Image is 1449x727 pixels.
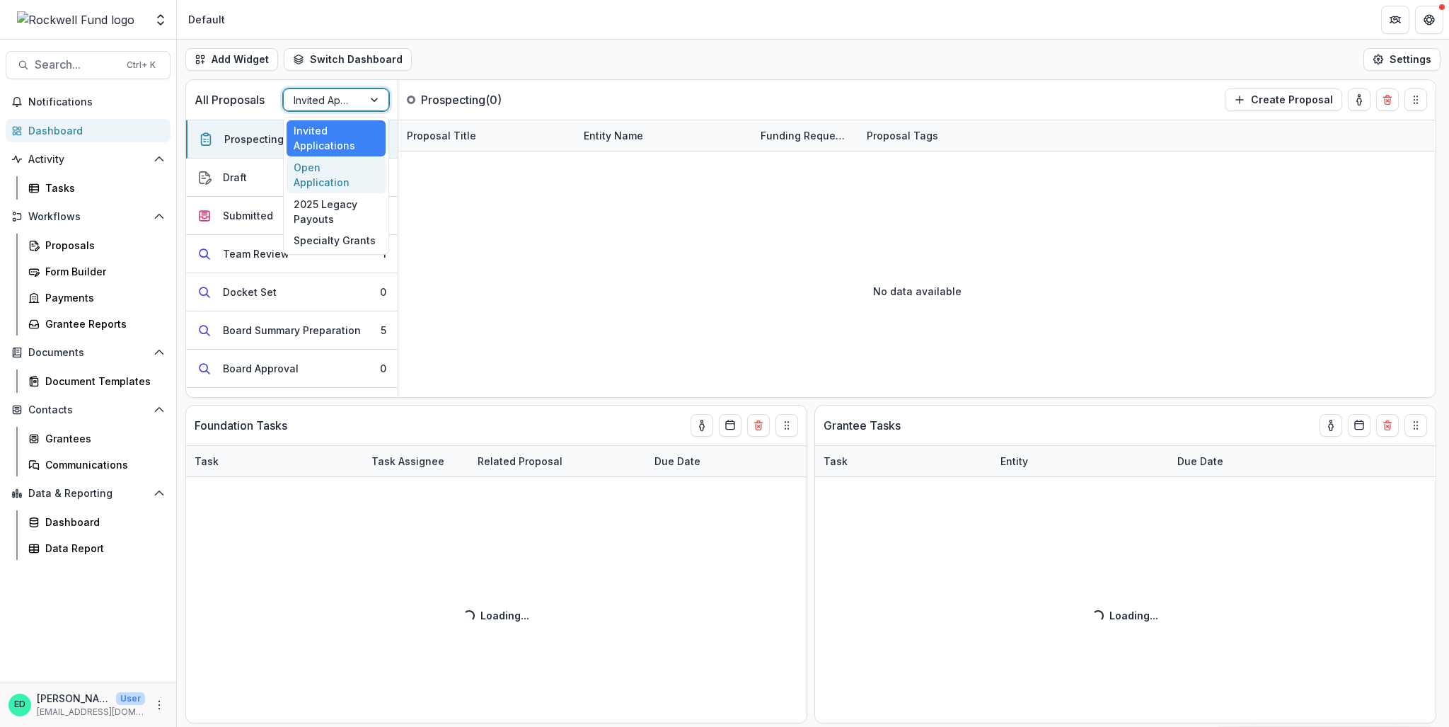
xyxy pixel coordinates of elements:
button: toggle-assigned-to-me [691,414,713,437]
span: Documents [28,347,148,359]
div: Draft [223,170,247,185]
a: Proposals [23,234,171,257]
a: Payments [23,286,171,309]
button: toggle-assigned-to-me [1348,88,1370,111]
button: Delete card [1376,414,1399,437]
span: Activity [28,154,148,166]
a: Communications [23,453,171,476]
p: Grantee Tasks [824,417,901,434]
button: Get Help [1415,6,1443,34]
a: Tasks [23,176,171,200]
button: Open Contacts [6,399,171,421]
div: 0 [380,361,386,376]
div: Board Approval [223,361,299,376]
button: Open Documents [6,341,171,364]
div: Default [188,12,225,27]
a: Data Report [23,537,171,560]
div: Funding Requested [752,120,858,151]
p: No data available [873,284,962,299]
div: Dashboard [28,123,159,138]
button: Settings [1363,48,1441,71]
button: Delete card [747,414,770,437]
div: Entity Name [575,120,752,151]
div: Proposal Title [398,120,575,151]
button: Docket Set0 [186,273,398,311]
div: Grantees [45,431,159,446]
div: Submitted [223,208,273,223]
div: Dashboard [45,515,159,529]
button: Open Activity [6,148,171,171]
div: 2025 Legacy Payouts [287,193,386,230]
button: toggle-assigned-to-me [1320,414,1342,437]
div: Specialty Grants [287,229,386,251]
div: Board Summary Preparation [223,323,361,338]
button: Submitted0 [186,197,398,235]
button: Draft0 [186,159,398,197]
div: Open Application [287,156,386,193]
div: Payments [45,290,159,305]
div: Proposals [45,238,159,253]
button: More [151,697,168,714]
div: 5 [381,323,386,338]
div: Prospecting [224,132,284,147]
button: Search... [6,51,171,79]
div: Proposal Tags [858,120,1035,151]
button: Drag [1404,414,1427,437]
img: Rockwell Fund logo [17,11,134,28]
div: Proposal Title [398,128,485,143]
a: Form Builder [23,260,171,283]
div: Communications [45,457,159,472]
div: Form Builder [45,264,159,279]
button: Team Review1 [186,235,398,273]
button: Delete card [1376,88,1399,111]
span: Search... [35,58,118,71]
button: Open Data & Reporting [6,482,171,505]
div: Grantee Reports [45,316,159,331]
nav: breadcrumb [183,9,231,30]
div: Team Review [223,246,289,261]
p: [PERSON_NAME] [37,691,110,706]
span: Notifications [28,96,165,108]
div: Ctrl + K [124,57,158,73]
div: 0 [380,285,386,299]
div: Funding Requested [752,128,858,143]
button: Calendar [719,414,741,437]
button: Drag [1404,88,1427,111]
div: Docket Set [223,285,277,299]
span: Data & Reporting [28,488,148,500]
p: User [116,692,145,705]
span: Workflows [28,211,148,223]
button: Open entity switcher [151,6,171,34]
button: Drag [775,414,798,437]
button: Switch Dashboard [284,48,412,71]
button: Board Summary Preparation5 [186,311,398,350]
p: Prospecting ( 0 ) [421,91,527,108]
a: Document Templates [23,370,171,393]
div: Document Templates [45,374,159,389]
div: Estevan D. Delgado [14,700,25,709]
div: Data Report [45,541,159,556]
div: Invited Applications [287,120,386,157]
button: Add Widget [185,48,278,71]
a: Grantee Reports [23,312,171,336]
button: Open Workflows [6,205,171,228]
button: Create Proposal [1225,88,1342,111]
p: [EMAIL_ADDRESS][DOMAIN_NAME] [37,706,145,719]
p: Foundation Tasks [195,417,287,434]
a: Dashboard [23,510,171,534]
button: Calendar [1348,414,1370,437]
a: Grantees [23,427,171,450]
div: Proposal Tags [858,128,947,143]
div: Entity Name [575,128,652,143]
button: Board Approval0 [186,350,398,388]
div: Tasks [45,181,159,195]
a: Dashboard [6,119,171,142]
button: Notifications [6,91,171,113]
button: Prospecting0 [186,120,398,159]
button: Partners [1381,6,1409,34]
p: All Proposals [195,91,265,108]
